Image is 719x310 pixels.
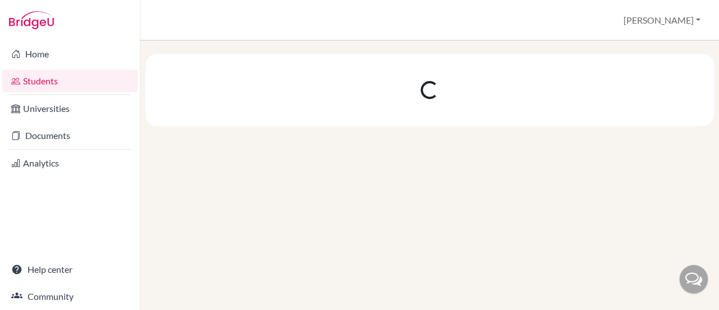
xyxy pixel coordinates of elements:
a: Documents [2,124,138,147]
a: Students [2,70,138,92]
a: Help center [2,258,138,281]
img: Bridge-U [9,11,54,29]
a: Home [2,43,138,65]
span: Help [25,8,48,18]
button: [PERSON_NAME] [618,10,706,31]
a: Analytics [2,152,138,174]
a: Universities [2,97,138,120]
a: Community [2,285,138,308]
